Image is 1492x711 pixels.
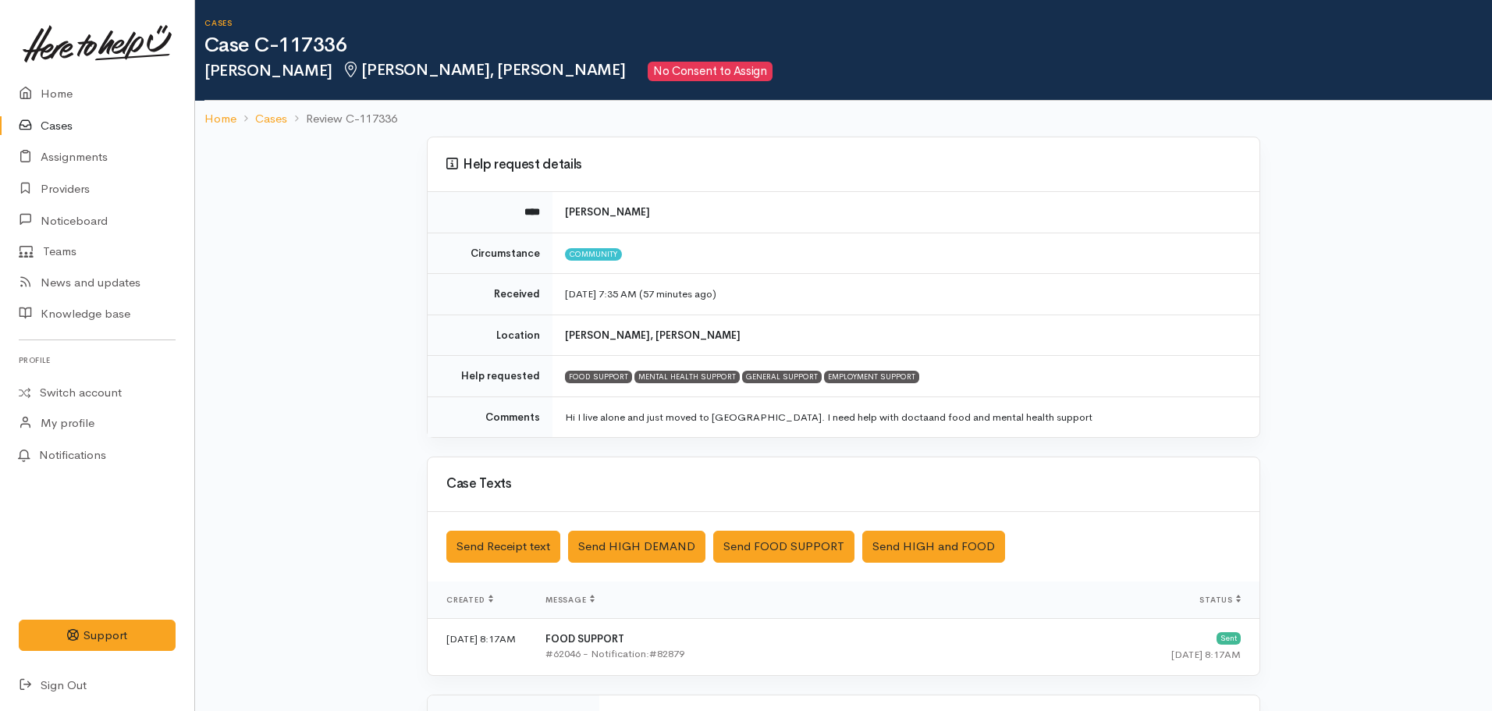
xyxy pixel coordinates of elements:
button: Send HIGH DEMAND [568,531,705,563]
div: [DATE] 8:17AM [996,647,1241,663]
td: Help requested [428,356,552,397]
div: Sent [1217,632,1241,645]
div: #62046 - Notification:#82879 [545,646,971,662]
nav: breadcrumb [195,101,1492,137]
b: [PERSON_NAME], [PERSON_NAME] [565,329,741,342]
div: GENERAL SUPPORT [742,371,822,383]
a: Home [204,110,236,128]
div: EMPLOYMENT SUPPORT [824,371,919,383]
h1: Case C-117336 [204,34,1492,57]
td: [DATE] 8:17AM [428,618,533,675]
div: MENTAL HEALTH SUPPORT [634,371,740,383]
button: Support [19,620,176,652]
span: Status [1199,595,1241,605]
h6: Profile [19,350,176,371]
td: Circumstance [428,233,552,274]
td: Location [428,315,552,356]
li: Review C-117336 [287,110,397,128]
div: FOOD SUPPORT [565,371,632,383]
h3: Case Texts [446,477,1241,492]
span: Message [545,595,595,605]
span: [PERSON_NAME], [PERSON_NAME] [342,60,625,80]
h6: Cases [204,19,1492,27]
button: Send HIGH and FOOD [862,531,1005,563]
td: [DATE] 7:35 AM (57 minutes ago) [552,274,1259,315]
span: No Consent to Assign [648,62,773,81]
span: Created [446,595,493,605]
td: Hi I live alone and just moved to [GEOGRAPHIC_DATA]. I need help with doctaand food and mental he... [552,396,1259,437]
button: Send FOOD SUPPORT [713,531,854,563]
button: Send Receipt text [446,531,560,563]
b: FOOD SUPPORT [545,632,624,645]
h3: Help request details [446,157,1241,172]
h2: [PERSON_NAME] [204,62,1492,81]
b: [PERSON_NAME] [565,205,650,219]
td: Received [428,274,552,315]
a: Cases [255,110,287,128]
td: Comments [428,396,552,437]
span: Community [565,248,622,261]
